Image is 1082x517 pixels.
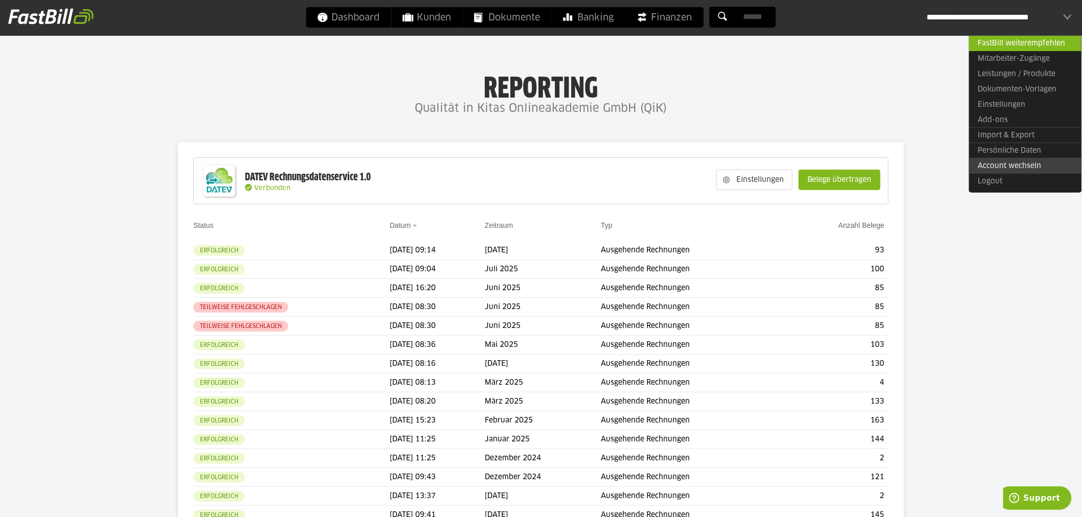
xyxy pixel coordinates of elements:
[390,298,485,317] td: [DATE] 08:30
[199,160,240,201] img: DATEV-Datenservice Logo
[193,340,245,350] sl-badge: Erfolgreich
[601,411,784,430] td: Ausgehende Rechnungen
[601,392,784,411] td: Ausgehende Rechnungen
[485,241,601,260] td: [DATE]
[485,373,601,392] td: März 2025
[969,127,1081,143] a: Import & Export
[601,221,613,229] a: Typ
[601,279,784,298] td: Ausgehende Rechnungen
[601,468,784,487] td: Ausgehende Rechnungen
[245,171,371,184] div: DATEV Rechnungsdatenservice 1.0
[390,392,485,411] td: [DATE] 08:20
[601,355,784,373] td: Ausgehende Rechnungen
[390,468,485,487] td: [DATE] 09:43
[193,396,245,407] sl-badge: Erfolgreich
[785,411,889,430] td: 163
[563,7,614,28] span: Banking
[637,7,692,28] span: Finanzen
[785,430,889,449] td: 144
[601,430,784,449] td: Ausgehende Rechnungen
[785,449,889,468] td: 2
[785,373,889,392] td: 4
[193,283,245,294] sl-badge: Erfolgreich
[390,241,485,260] td: [DATE] 09:14
[785,355,889,373] td: 130
[485,411,601,430] td: Februar 2025
[403,7,452,28] span: Kunden
[785,241,889,260] td: 93
[390,411,485,430] td: [DATE] 15:23
[785,392,889,411] td: 133
[102,72,980,99] h1: Reporting
[390,317,485,336] td: [DATE] 08:30
[390,355,485,373] td: [DATE] 08:16
[969,82,1081,97] a: Dokumenten-Vorlagen
[785,260,889,279] td: 100
[390,336,485,355] td: [DATE] 08:36
[485,298,601,317] td: Juni 2025
[390,430,485,449] td: [DATE] 11:25
[601,317,784,336] td: Ausgehende Rechnungen
[8,8,94,25] img: fastbill_logo_white.png
[785,279,889,298] td: 85
[601,449,784,468] td: Ausgehende Rechnungen
[485,468,601,487] td: Dezember 2024
[392,7,463,28] a: Kunden
[485,355,601,373] td: [DATE]
[463,7,552,28] a: Dokumente
[318,7,380,28] span: Dashboard
[969,66,1081,82] a: Leistungen / Produkte
[601,260,784,279] td: Ausgehende Rechnungen
[193,434,245,445] sl-badge: Erfolgreich
[390,487,485,506] td: [DATE] 13:37
[485,317,601,336] td: Juni 2025
[785,468,889,487] td: 121
[306,7,391,28] a: Dashboard
[969,97,1081,112] a: Einstellungen
[390,373,485,392] td: [DATE] 08:13
[390,260,485,279] td: [DATE] 09:04
[601,241,784,260] td: Ausgehende Rechnungen
[785,336,889,355] td: 103
[601,373,784,392] td: Ausgehende Rechnungen
[193,359,245,369] sl-badge: Erfolgreich
[193,491,245,502] sl-badge: Erfolgreich
[390,449,485,468] td: [DATE] 11:25
[601,298,784,317] td: Ausgehende Rechnungen
[193,472,245,483] sl-badge: Erfolgreich
[193,302,288,313] sl-badge: Teilweise fehlgeschlagen
[390,221,411,229] a: Datum
[485,221,513,229] a: Zeitraum
[475,7,540,28] span: Dokumente
[969,158,1081,174] a: Account wechseln
[839,221,885,229] a: Anzahl Belege
[193,245,245,256] sl-badge: Erfolgreich
[552,7,625,28] a: Banking
[969,51,1081,66] a: Mitarbeiter-Zugänge
[785,487,889,506] td: 2
[969,174,1081,189] a: Logout
[799,170,881,190] sl-button: Belege übertragen
[485,487,601,506] td: [DATE]
[485,392,601,411] td: März 2025
[485,279,601,298] td: Juni 2025
[193,221,214,229] a: Status
[193,378,245,388] sl-badge: Erfolgreich
[785,317,889,336] td: 85
[969,35,1081,51] a: FastBill weiterempfehlen
[390,279,485,298] td: [DATE] 16:20
[254,185,290,192] span: Verbunden
[485,260,601,279] td: Juli 2025
[601,487,784,506] td: Ausgehende Rechnungen
[1003,486,1072,512] iframe: Öffnet ein Widget, in dem Sie weitere Informationen finden
[626,7,704,28] a: Finanzen
[969,143,1081,158] a: Persönliche Daten
[485,449,601,468] td: Dezember 2024
[193,453,245,464] sl-badge: Erfolgreich
[193,415,245,426] sl-badge: Erfolgreich
[413,225,419,227] img: sort_desc.gif
[193,321,288,332] sl-badge: Teilweise fehlgeschlagen
[601,336,784,355] td: Ausgehende Rechnungen
[193,264,245,275] sl-badge: Erfolgreich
